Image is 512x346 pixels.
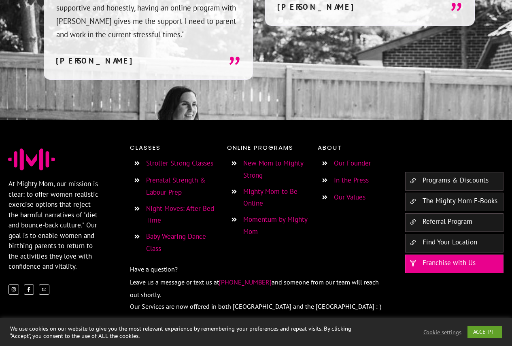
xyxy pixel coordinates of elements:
[436,0,463,37] div: "
[219,277,272,287] a: [PHONE_NUMBER]
[8,179,101,272] p: At Mighty Mom, our mission is clear: to offer women realistic exercise options that reject the ha...
[423,176,489,185] a: Programs & Discounts
[130,278,379,298] span: and someone from our team will reach out shortly.
[8,149,55,170] img: Favicon Jessica Sennet Mighty Mom Prenatal Postpartum Mom & Baby Fitness Programs Toronto Ontario...
[146,176,206,197] a: Prenatal Strength & Labour Prep
[243,215,307,236] a: Momentum by Mighty Mom
[10,325,355,340] div: We use cookies on our website to give you the most relevant experience by remembering your prefer...
[214,54,241,91] div: "
[423,196,497,205] a: The Mighty Mom E-Books
[56,56,134,66] strong: [PERSON_NAME]
[467,326,502,338] a: ACCEPT
[146,204,214,225] a: Night Moves: After Bed Time
[334,159,371,168] a: Our Founder
[130,278,219,286] span: Leave us a message or text us at
[130,265,178,273] span: Have a question?
[146,159,213,168] a: Stroller Strong Classes
[146,232,206,253] a: Baby Wearing Dance Class
[130,302,381,310] span: Our Services are now offered in both [GEOGRAPHIC_DATA] and the [GEOGRAPHIC_DATA] :-)
[334,193,365,202] a: Our Values
[130,142,221,153] p: Classes
[277,2,355,12] strong: [PERSON_NAME]
[318,142,388,153] p: About
[243,187,297,208] a: Mighty Mom to Be Online
[423,217,472,226] a: Referral Program
[219,278,272,286] span: [PHONE_NUMBER]
[423,258,476,267] a: Franchise with Us
[423,329,461,336] a: Cookie settings
[243,159,303,180] a: New Mom to Mighty Strong
[334,176,369,185] a: In the Press
[423,238,477,246] a: Find Your Location
[227,142,311,153] p: Online Programs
